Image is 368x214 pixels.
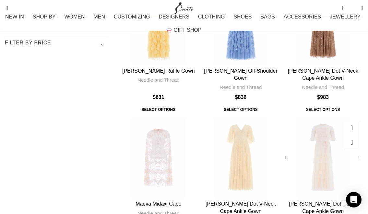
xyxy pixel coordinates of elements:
a: [PERSON_NAME] Dot V-Neck Cape Ankle Gown [288,68,358,81]
a: NEW IN [5,10,26,23]
span: WOMEN [64,14,85,20]
span: NEW IN [5,14,24,20]
a: Maeva Midaxi Cape [136,201,181,207]
a: MEN [94,10,107,23]
span: BAGS [260,14,275,20]
div: Open Intercom Messenger [346,192,362,208]
span: Select options [137,104,180,115]
img: GiftBag [167,28,172,32]
bdi: 836 [235,94,247,100]
a: BAGS [260,10,277,23]
span: 0 [343,3,348,8]
span: $ [153,94,156,100]
h3: Filter by price [5,39,109,50]
div: My Wishlist [350,2,356,15]
span: $ [317,94,320,100]
a: ACCESSORIES [284,10,324,23]
span: Select options [219,104,262,115]
span: ACCESSORIES [284,14,321,20]
a: Leila Dot V-Neck Cape Ankle Gown [201,117,281,198]
span: Select options [302,104,345,115]
div: Main navigation [2,10,366,37]
span: SHOES [233,14,252,20]
a: SHOES [233,10,254,23]
span: MEN [94,14,105,20]
a: Maeva Midaxi Cape [118,117,199,198]
a: Leila Dot Tiered Cape Ankle Gown [283,117,363,198]
a: 0 [339,2,348,15]
bdi: 983 [317,94,329,100]
a: JEWELLERY [330,10,363,23]
a: WOMEN [64,10,87,23]
a: [PERSON_NAME] Ruffle Gown [122,68,195,74]
a: CUSTOMIZING [114,10,152,23]
a: SHOP BY [33,10,58,23]
a: Quick view [344,121,360,135]
a: Select options for “Lana Off-Shoulder Gown” [219,104,262,115]
span: CUSTOMIZING [114,14,150,20]
span: CLOTHING [198,14,225,20]
a: Search [2,2,8,15]
span: JEWELLERY [330,14,361,20]
a: GIFT SHOP [167,24,202,37]
a: Select options for “Genevieve Ruffle Gown” [137,104,180,115]
span: GIFT SHOP [174,27,202,33]
bdi: 831 [153,94,164,100]
a: [PERSON_NAME] Off-Shoulder Gown [204,68,277,81]
span: DESIGNERS [159,14,189,20]
a: Needle and Thread [137,77,180,83]
a: Site logo [173,5,195,10]
a: [PERSON_NAME] Dot V-Neck Cape Ankle Gown [206,201,276,214]
span: SHOP BY [33,14,56,20]
a: Needle and Thread [220,84,262,90]
a: Select options for “Leila Dot V-Neck Cape Ankle Gown” [302,104,345,115]
span: $ [235,94,238,100]
a: Needle and Thread [302,84,344,90]
a: CLOTHING [198,10,227,23]
a: DESIGNERS [159,10,192,23]
span: 0 [351,6,356,11]
a: [PERSON_NAME] Dot Tiered Cape Ankle Gown [289,201,357,214]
